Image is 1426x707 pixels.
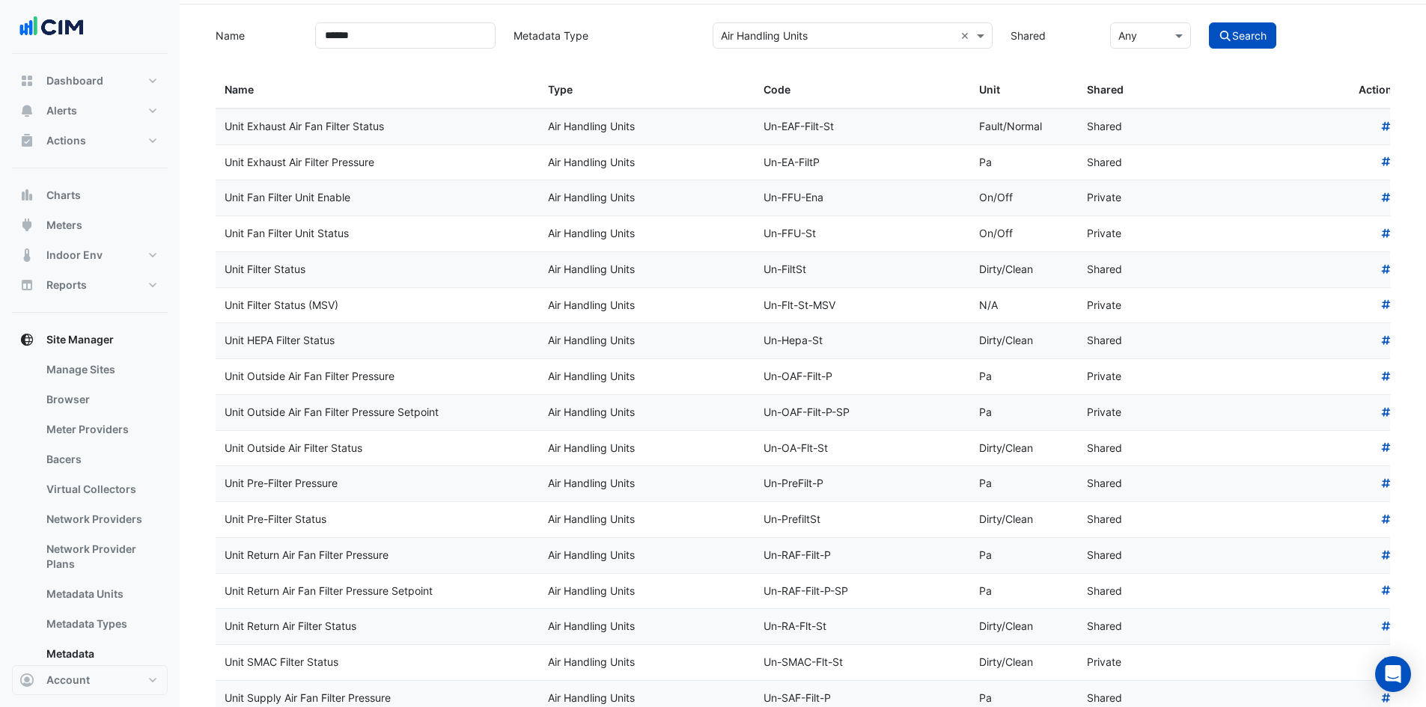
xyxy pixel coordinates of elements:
[19,218,34,233] app-icon: Meters
[764,368,961,385] div: Un-OAF-Filt-P
[225,475,530,492] div: Unit Pre-Filter Pressure
[764,297,961,314] div: Un-Flt-St-MSV
[1380,619,1393,632] a: Retrieve metadata usage counts for favourites, rules and templates
[1380,334,1393,346] a: Retrieve metadata usage counts for favourites, rules and templates
[960,28,973,43] span: Clear
[19,248,34,263] app-icon: Indoor Env
[1087,261,1177,278] div: Shared
[548,225,746,242] div: Air Handling Units
[979,332,1069,349] div: Dirty/Clean
[18,12,85,42] img: Company Logo
[979,118,1069,135] div: Fault/Normal
[34,504,168,534] a: Network Providers
[1087,475,1177,492] div: Shared
[979,618,1069,635] div: Dirty/Clean
[1380,512,1393,525] a: Retrieve metadata usage counts for favourites, rules and templates
[225,583,530,600] div: Unit Return Air Fan Filter Pressure Setpoint
[548,547,746,564] div: Air Handling Units
[12,180,168,210] button: Charts
[1375,656,1411,692] div: Open Intercom Messenger
[1380,370,1393,382] a: Retrieve metadata usage counts for favourites, rules and templates
[764,511,961,528] div: Un-PrefiltSt
[548,690,746,707] div: Air Handling Units
[225,618,530,635] div: Unit Return Air Filter Status
[225,297,530,314] div: Unit Filter Status (MSV)
[19,332,34,347] app-icon: Site Manager
[12,270,168,300] button: Reports
[1002,22,1101,49] label: Shared
[225,332,530,349] div: Unit HEPA Filter Status
[764,690,961,707] div: Un-SAF-Filt-P
[12,210,168,240] button: Meters
[1380,441,1393,454] a: Retrieve metadata usage counts for favourites, rules and templates
[225,225,530,242] div: Unit Fan Filter Unit Status
[979,368,1069,385] div: Pa
[34,355,168,385] a: Manage Sites
[764,583,961,600] div: Un-RAF-Filt-P-SP
[225,368,530,385] div: Unit Outside Air Fan Filter Pressure
[548,332,746,349] div: Air Handling Units
[207,22,306,49] label: Name
[764,261,961,278] div: Un-FiltSt
[225,404,530,421] div: Unit Outside Air Fan Filter Pressure Setpoint
[1087,332,1177,349] div: Shared
[979,654,1069,671] div: Dirty/Clean
[764,404,961,421] div: Un-OAF-Filt-P-SP
[1087,583,1177,600] div: Shared
[1087,654,1177,671] div: Private
[979,511,1069,528] div: Dirty/Clean
[34,609,168,639] a: Metadata Types
[979,440,1069,457] div: Dirty/Clean
[46,103,77,118] span: Alerts
[1380,477,1393,489] a: Retrieve metadata usage counts for favourites, rules and templates
[225,154,530,171] div: Unit Exhaust Air Filter Pressure
[548,368,746,385] div: Air Handling Units
[225,654,530,671] div: Unit SMAC Filter Status
[225,261,530,278] div: Unit Filter Status
[548,440,746,457] div: Air Handling Units
[548,297,746,314] div: Air Handling Units
[225,690,530,707] div: Unit Supply Air Fan Filter Pressure
[34,414,168,444] a: Meter Providers
[12,665,168,695] button: Account
[46,248,103,263] span: Indoor Env
[34,444,168,474] a: Bacers
[548,654,746,671] div: Air Handling Units
[979,404,1069,421] div: Pa
[12,240,168,270] button: Indoor Env
[548,261,746,278] div: Air Handling Units
[34,474,168,504] a: Virtual Collectors
[1087,404,1177,421] div: Private
[1087,189,1177,206] div: Private
[764,154,961,171] div: Un-EA-FiltP
[548,618,746,635] div: Air Handling Units
[46,188,81,203] span: Charts
[1380,584,1393,597] a: Retrieve metadata usage counts for favourites, rules and templates
[1380,156,1393,168] a: Retrieve metadata usage counts for favourites, rules and templates
[548,404,746,421] div: Air Handling Units
[979,547,1069,564] div: Pa
[1087,154,1177,171] div: Shared
[979,225,1069,242] div: On/Off
[764,547,961,564] div: Un-RAF-Filt-P
[34,534,168,579] a: Network Provider Plans
[764,618,961,635] div: Un-RA-Flt-St
[764,654,961,671] div: Un-SMAC-Flt-St
[764,225,961,242] div: Un-FFU-St
[46,332,114,347] span: Site Manager
[979,690,1069,707] div: Pa
[764,332,961,349] div: Un-Hepa-St
[1087,118,1177,135] div: Shared
[1087,690,1177,707] div: Shared
[19,278,34,293] app-icon: Reports
[1087,547,1177,564] div: Shared
[12,96,168,126] button: Alerts
[548,583,746,600] div: Air Handling Units
[1380,263,1393,275] a: Retrieve metadata usage counts for favourites, rules and templates
[1209,22,1276,49] button: Search
[34,385,168,414] a: Browser
[46,218,82,233] span: Meters
[548,154,746,171] div: Air Handling Units
[979,261,1069,278] div: Dirty/Clean
[548,189,746,206] div: Air Handling Units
